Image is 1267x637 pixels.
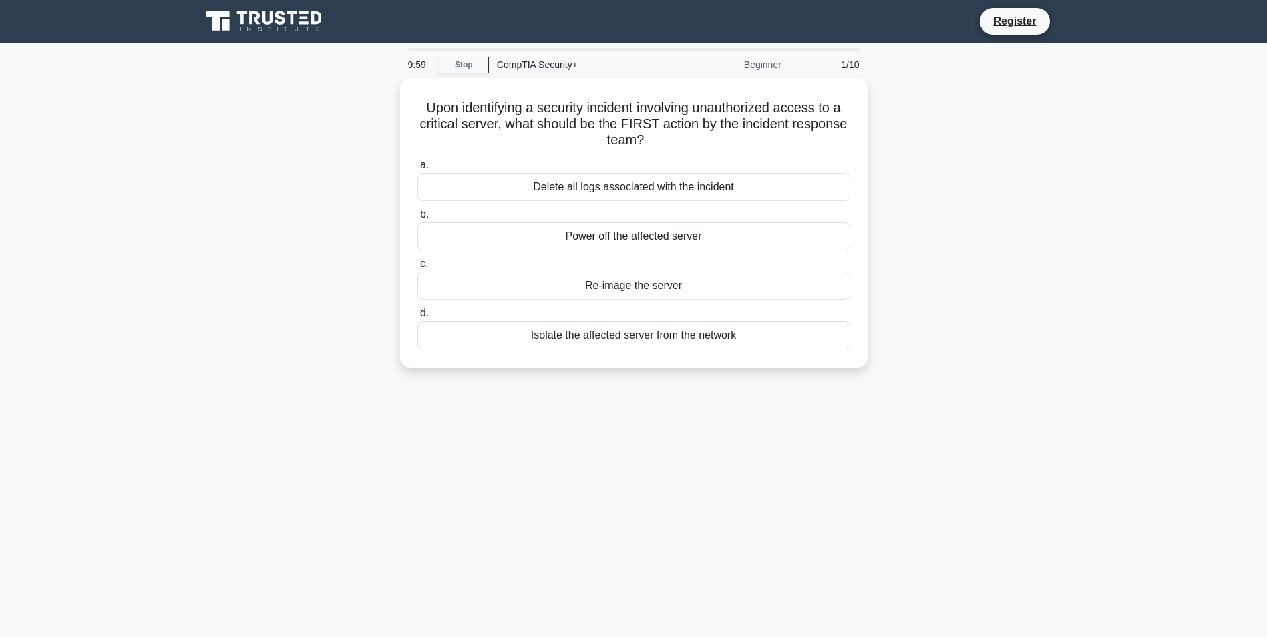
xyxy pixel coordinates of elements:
[985,13,1044,29] a: Register
[417,272,850,300] div: Re-image the server
[420,208,429,220] span: b.
[420,159,429,170] span: a.
[417,222,850,250] div: Power off the affected server
[416,99,852,149] h5: Upon identifying a security incident involving unauthorized access to a critical server, what sho...
[417,173,850,201] div: Delete all logs associated with the incident
[417,321,850,349] div: Isolate the affected server from the network
[420,258,428,269] span: c.
[439,57,489,73] a: Stop
[789,51,868,78] div: 1/10
[673,51,789,78] div: Beginner
[400,51,439,78] div: 9:59
[489,51,673,78] div: CompTIA Security+
[420,307,429,318] span: d.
